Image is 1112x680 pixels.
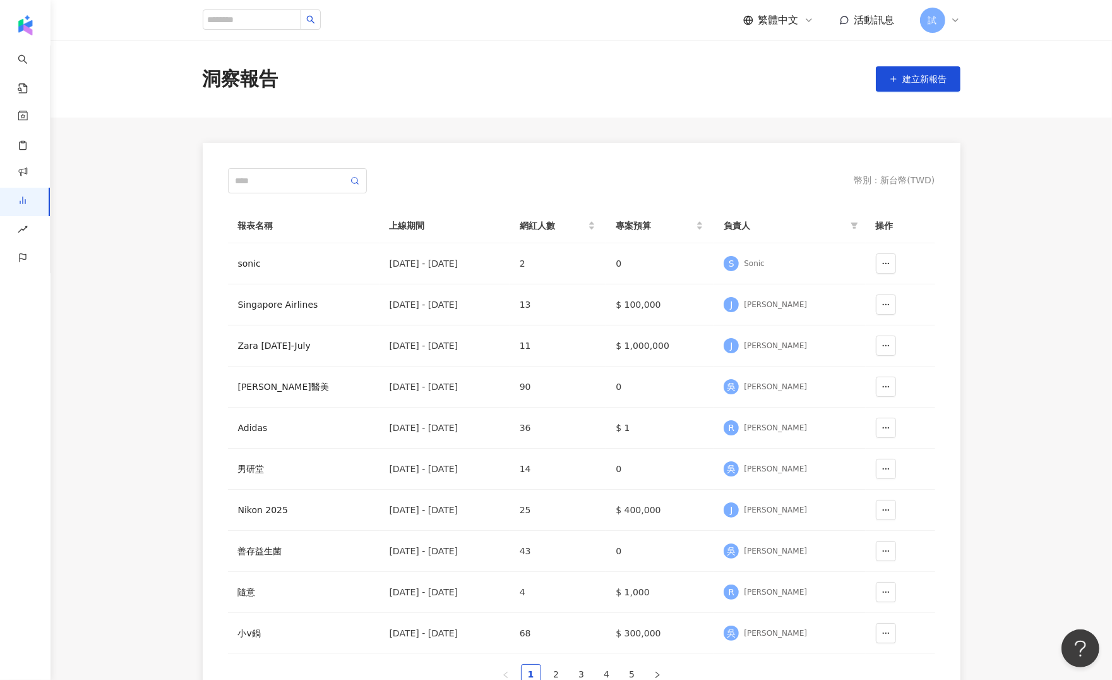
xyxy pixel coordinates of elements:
[520,219,586,233] span: 網紅人數
[390,626,499,640] div: [DATE] - [DATE]
[854,14,895,26] span: 活動訊息
[744,546,807,557] div: [PERSON_NAME]
[238,257,369,270] a: sonic
[238,626,369,640] a: 小v鍋
[390,257,499,270] div: [DATE] - [DATE]
[744,258,765,269] div: Sonic
[848,216,861,235] span: filter
[390,544,499,558] div: [DATE] - [DATE]
[238,503,369,517] a: Nikon 2025
[510,367,606,408] td: 90
[1061,629,1099,667] iframe: Help Scout Beacon - Open
[758,13,799,27] span: 繁體中文
[727,380,736,394] span: 吳
[729,421,735,435] span: R
[390,339,499,353] div: [DATE] - [DATE]
[228,209,380,243] th: 報表名稱
[606,531,714,572] td: 0
[306,15,315,24] span: search
[390,298,499,312] div: [DATE] - [DATE]
[510,243,606,284] td: 2
[238,585,369,599] a: 隨意
[510,449,606,490] td: 14
[510,531,606,572] td: 43
[724,219,845,233] span: 負責人
[606,243,714,284] td: 0
[606,449,714,490] td: 0
[606,572,714,613] td: $ 1,000
[928,13,937,27] span: 試
[606,325,714,367] td: $ 1,000,000
[744,341,807,351] div: [PERSON_NAME]
[744,300,807,310] div: [PERSON_NAME]
[730,339,732,353] span: J
[15,15,35,35] img: logo icon
[606,490,714,531] td: $ 400,000
[876,66,960,92] button: 建立新報告
[606,284,714,325] td: $ 100,000
[510,613,606,654] td: 68
[851,222,858,229] span: filter
[510,284,606,325] td: 13
[744,628,807,639] div: [PERSON_NAME]
[727,462,736,476] span: 吳
[730,503,732,517] span: J
[729,585,735,599] span: R
[654,671,661,679] span: right
[744,423,807,434] div: [PERSON_NAME]
[510,490,606,531] td: 25
[616,219,693,233] span: 專案預算
[238,380,369,394] a: [PERSON_NAME]醫美
[238,421,369,435] a: Adidas
[606,613,714,654] td: $ 300,000
[510,572,606,613] td: 4
[390,380,499,394] div: [DATE] - [DATE]
[390,462,499,476] div: [DATE] - [DATE]
[606,209,714,243] th: 專案預算
[380,209,510,243] th: 上線期間
[203,66,278,92] div: 洞察報告
[730,298,732,312] span: J
[606,367,714,408] td: 0
[390,421,499,435] div: [DATE] - [DATE]
[729,257,734,270] span: S
[744,382,807,392] div: [PERSON_NAME]
[390,585,499,599] div: [DATE] - [DATE]
[744,464,807,475] div: [PERSON_NAME]
[238,339,369,353] a: Zara [DATE]-July
[390,503,499,517] div: [DATE] - [DATE]
[866,209,935,243] th: 操作
[18,217,28,245] span: rise
[502,671,510,679] span: left
[510,408,606,449] td: 36
[510,209,606,243] th: 網紅人數
[238,544,369,558] a: 善存益生菌
[727,626,736,640] span: 吳
[854,174,935,187] div: 幣別 ： 新台幣 ( TWD )
[727,544,736,558] span: 吳
[238,462,369,476] a: 男研堂
[18,46,43,95] a: search
[744,587,807,598] div: [PERSON_NAME]
[744,505,807,516] div: [PERSON_NAME]
[903,74,947,84] span: 建立新報告
[510,325,606,367] td: 11
[606,408,714,449] td: $ 1
[238,298,369,312] a: Singapore Airlines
